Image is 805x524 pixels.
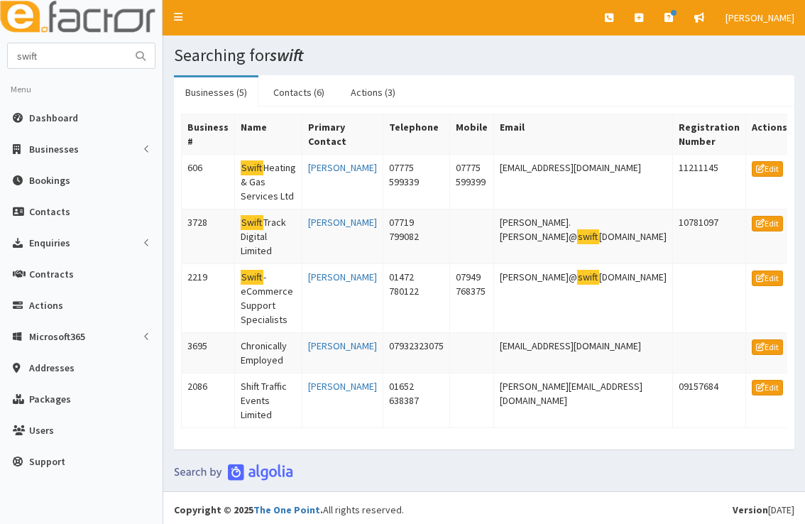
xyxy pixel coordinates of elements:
a: [PERSON_NAME] [308,161,377,174]
td: 606 [182,155,235,209]
td: 01652 638387 [383,373,449,428]
span: Contacts [29,205,70,218]
a: [PERSON_NAME] [308,271,377,283]
span: Addresses [29,361,75,374]
a: Edit [752,339,783,355]
th: Name [235,114,302,155]
input: Search... [8,43,127,68]
td: 07775 599339 [383,155,449,209]
th: Primary Contact [302,114,383,155]
td: 2219 [182,264,235,333]
span: Packages [29,393,71,405]
span: Support [29,455,65,468]
td: 3695 [182,333,235,373]
td: 2086 [182,373,235,428]
div: [DATE] [733,503,794,517]
a: [PERSON_NAME] [308,339,377,352]
td: 07932323075 [383,333,449,373]
th: Business # [182,114,235,155]
td: - eCommerce Support Specialists [235,264,302,333]
td: 09157684 [672,373,745,428]
span: Microsoft365 [29,330,85,343]
td: 3728 [182,209,235,264]
span: Dashboard [29,111,78,124]
td: [EMAIL_ADDRESS][DOMAIN_NAME] [493,333,672,373]
a: Businesses (5) [174,77,258,107]
a: Edit [752,216,783,231]
a: [PERSON_NAME] [308,216,377,229]
td: [PERSON_NAME].[PERSON_NAME]@ [DOMAIN_NAME] [493,209,672,264]
i: swift [270,44,304,66]
a: Actions (3) [339,77,407,107]
td: [PERSON_NAME][EMAIL_ADDRESS][DOMAIN_NAME] [493,373,672,428]
a: [PERSON_NAME] [308,380,377,393]
th: Actions [745,114,793,155]
td: [EMAIL_ADDRESS][DOMAIN_NAME] [493,155,672,209]
span: Actions [29,299,63,312]
td: 01472 780122 [383,264,449,333]
th: Mobile [449,114,493,155]
td: [PERSON_NAME]@ [DOMAIN_NAME] [493,264,672,333]
td: 07949 768375 [449,264,493,333]
td: 11211145 [672,155,745,209]
a: Edit [752,380,783,395]
td: Heating & Gas Services Ltd [235,155,302,209]
mark: Swift [241,160,263,175]
mark: Swift [241,215,263,230]
strong: Copyright © 2025 . [174,503,323,516]
td: 07719 799082 [383,209,449,264]
td: 10781097 [672,209,745,264]
td: Shift Traffic Events Limited [235,373,302,428]
mark: swift [577,270,599,285]
td: Track Digital Limited [235,209,302,264]
h1: Searching for [174,46,794,65]
img: search-by-algolia-light-background.png [174,464,293,481]
td: 07775 599399 [449,155,493,209]
a: Edit [752,161,783,177]
span: Users [29,424,54,437]
span: Contracts [29,268,74,280]
a: Edit [752,271,783,286]
a: Contacts (6) [262,77,336,107]
th: Telephone [383,114,449,155]
b: Version [733,503,768,516]
td: Chronically Employed [235,333,302,373]
a: The One Point [253,503,320,516]
th: Email [493,114,672,155]
span: Businesses [29,143,79,155]
span: Bookings [29,174,70,187]
span: [PERSON_NAME] [725,11,794,24]
span: Enquiries [29,236,70,249]
th: Registration Number [672,114,745,155]
mark: Swift [241,270,263,285]
mark: swift [577,229,599,244]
